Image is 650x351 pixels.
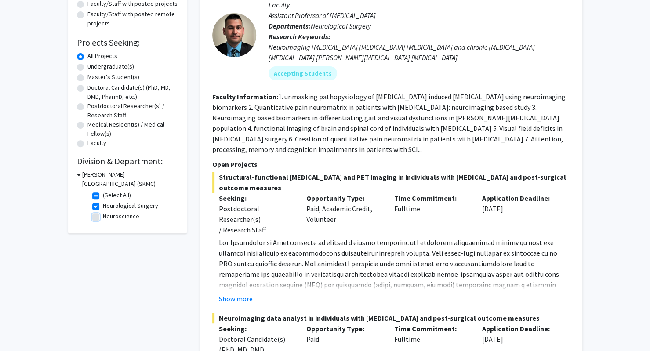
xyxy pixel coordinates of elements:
[269,32,330,41] b: Research Keywords:
[269,66,337,80] mat-chip: Accepting Students
[87,51,117,61] label: All Projects
[482,323,557,334] p: Application Deadline:
[219,193,294,203] p: Seeking:
[87,83,178,101] label: Doctoral Candidate(s) (PhD, MD, DMD, PharmD, etc.)
[77,37,178,48] h2: Projects Seeking:
[103,201,158,210] label: Neurological Surgery
[394,193,469,203] p: Time Commitment:
[306,323,381,334] p: Opportunity Type:
[87,10,178,28] label: Faculty/Staff with posted remote projects
[388,193,476,235] div: Fulltime
[82,170,178,188] h3: [PERSON_NAME][GEOGRAPHIC_DATA] (SKMC)
[311,22,371,30] span: Neurological Surgery
[212,313,570,323] span: Neuroimaging data analyst in individuals with [MEDICAL_DATA] and post-surgical outcome measures
[7,311,37,344] iframe: Chat
[87,138,106,148] label: Faculty
[87,120,178,138] label: Medical Resident(s) / Medical Fellow(s)
[212,159,570,170] p: Open Projects
[269,22,311,30] b: Departments:
[300,193,388,235] div: Paid, Academic Credit, Volunteer
[482,193,557,203] p: Application Deadline:
[269,10,570,21] p: Assistant Professor of [MEDICAL_DATA]
[219,293,253,304] button: Show more
[212,92,566,154] fg-read-more: 1. unmasking pathopysiology of [MEDICAL_DATA] induced [MEDICAL_DATA] using neuroimaging biomarker...
[103,212,139,221] label: Neuroscience
[77,156,178,166] h2: Division & Department:
[87,72,139,82] label: Master's Student(s)
[306,193,381,203] p: Opportunity Type:
[269,42,570,63] div: Neuroimaging [MEDICAL_DATA] [MEDICAL_DATA] [MEDICAL_DATA] and chronic [MEDICAL_DATA] [MEDICAL_DAT...
[219,323,294,334] p: Seeking:
[103,191,131,200] label: (Select All)
[212,92,278,101] b: Faculty Information:
[87,101,178,120] label: Postdoctoral Researcher(s) / Research Staff
[394,323,469,334] p: Time Commitment:
[476,193,563,235] div: [DATE]
[212,172,570,193] span: Structural-functional [MEDICAL_DATA] and PET imaging in individuals with [MEDICAL_DATA] and post-...
[87,62,134,71] label: Undergraduate(s)
[219,203,294,235] div: Postdoctoral Researcher(s) / Research Staff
